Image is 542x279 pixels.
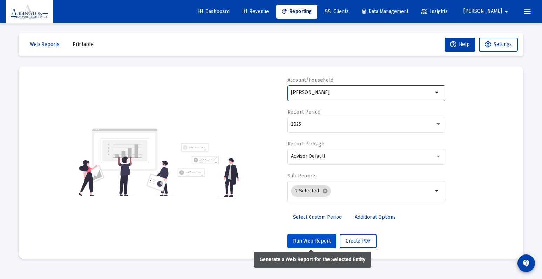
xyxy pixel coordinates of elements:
[293,238,331,244] span: Run Web Report
[291,184,433,198] mat-chip-list: Selection
[237,5,275,19] a: Revenue
[73,41,94,47] span: Printable
[198,8,230,14] span: Dashboard
[192,5,235,19] a: Dashboard
[282,8,312,14] span: Reporting
[450,41,470,47] span: Help
[291,121,301,127] span: 2025
[287,141,325,147] label: Report Package
[287,234,336,248] button: Run Web Report
[287,77,334,83] label: Account/Household
[433,187,441,195] mat-icon: arrow_drop_down
[276,5,317,19] a: Reporting
[340,234,377,248] button: Create PDF
[522,259,530,267] mat-icon: contact_support
[433,88,441,97] mat-icon: arrow_drop_down
[421,8,448,14] span: Insights
[30,41,60,47] span: Web Reports
[463,8,502,14] span: [PERSON_NAME]
[322,188,328,194] mat-icon: cancel
[479,38,518,52] button: Settings
[77,128,174,197] img: reporting
[291,90,433,95] input: Search or select an account or household
[445,38,475,52] button: Help
[243,8,269,14] span: Revenue
[362,8,408,14] span: Data Management
[293,214,342,220] span: Select Custom Period
[416,5,453,19] a: Insights
[287,173,317,179] label: Sub Reports
[291,153,325,159] span: Advisor Default
[287,109,321,115] label: Report Period
[355,214,396,220] span: Additional Options
[325,8,349,14] span: Clients
[67,38,99,52] button: Printable
[455,4,519,18] button: [PERSON_NAME]
[502,5,510,19] mat-icon: arrow_drop_down
[356,5,414,19] a: Data Management
[291,185,331,197] mat-chip: 2 Selected
[346,238,371,244] span: Create PDF
[11,5,48,19] img: Dashboard
[24,38,65,52] button: Web Reports
[494,41,512,47] span: Settings
[319,5,354,19] a: Clients
[178,143,239,197] img: reporting-alt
